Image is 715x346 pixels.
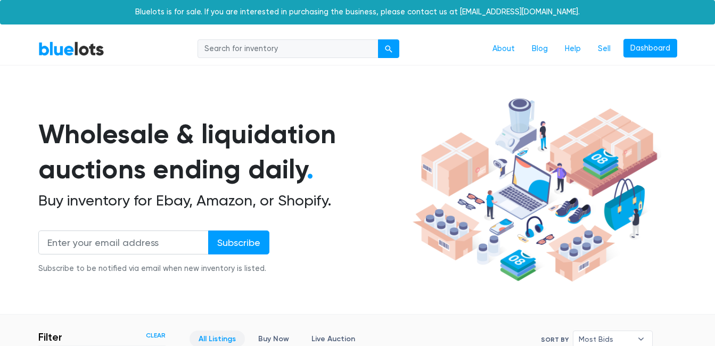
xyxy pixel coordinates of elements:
[484,39,523,59] a: About
[38,263,269,275] div: Subscribe to be notified via email when new inventory is listed.
[523,39,556,59] a: Blog
[38,331,62,343] h3: Filter
[38,117,409,187] h1: Wholesale & liquidation auctions ending daily
[38,192,409,210] h2: Buy inventory for Ebay, Amazon, or Shopify.
[146,331,166,340] a: Clear
[38,41,104,56] a: BlueLots
[307,153,314,185] span: .
[38,230,209,254] input: Enter your email address
[589,39,619,59] a: Sell
[556,39,589,59] a: Help
[198,39,379,59] input: Search for inventory
[208,230,269,254] input: Subscribe
[541,335,569,344] label: Sort By
[623,39,677,58] a: Dashboard
[409,93,661,287] img: hero-ee84e7d0318cb26816c560f6b4441b76977f77a177738b4e94f68c95b2b83dbb.png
